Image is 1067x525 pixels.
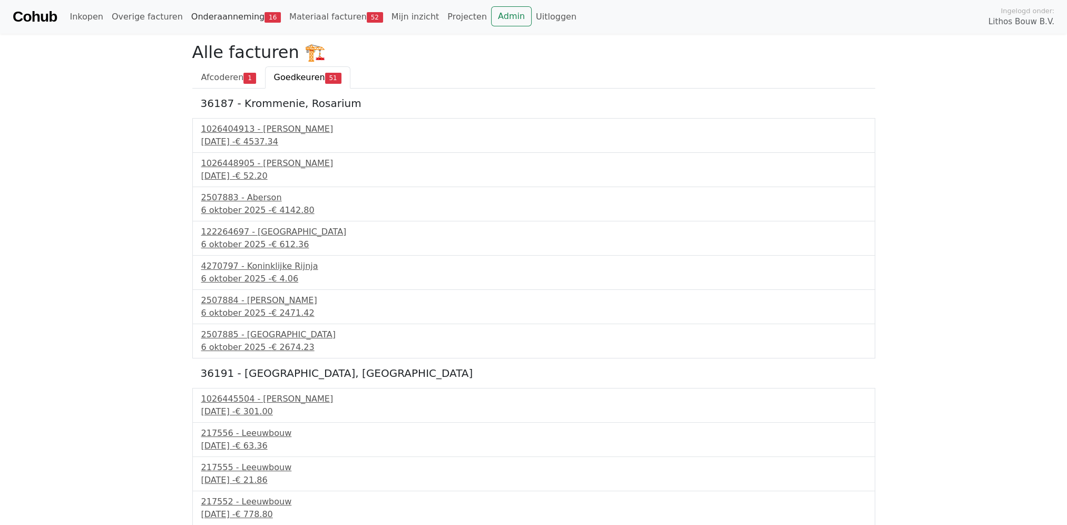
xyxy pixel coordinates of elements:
[201,123,866,135] div: 1026404913 - [PERSON_NAME]
[201,123,866,148] a: 1026404913 - [PERSON_NAME][DATE] -€ 4537.34
[201,204,866,217] div: 6 oktober 2025 -
[1001,6,1054,16] span: Ingelogd onder:
[201,170,866,182] div: [DATE] -
[271,308,314,318] span: € 2471.42
[235,137,278,147] span: € 4537.34
[274,72,325,82] span: Goedkeuren
[201,72,244,82] span: Afcoderen
[201,341,866,354] div: 6 oktober 2025 -
[201,307,866,319] div: 6 oktober 2025 -
[988,16,1054,28] span: Lithos Bouw B.V.
[235,406,272,416] span: € 301.00
[201,440,866,452] div: [DATE] -
[201,405,866,418] div: [DATE] -
[192,42,875,62] h2: Alle facturen 🏗️
[235,509,272,519] span: € 778.80
[201,260,866,285] a: 4270797 - Koninklijke Rijnja6 oktober 2025 -€ 4.06
[201,461,866,487] a: 217555 - Leeuwbouw[DATE] -€ 21.86
[285,6,387,27] a: Materiaal facturen52
[201,238,866,251] div: 6 oktober 2025 -
[201,393,866,405] div: 1026445504 - [PERSON_NAME]
[201,495,866,508] div: 217552 - Leeuwbouw
[192,66,265,89] a: Afcoderen1
[201,273,866,285] div: 6 oktober 2025 -
[201,474,866,487] div: [DATE] -
[367,12,383,23] span: 52
[271,205,314,215] span: € 4142.80
[265,66,350,89] a: Goedkeuren51
[187,6,285,27] a: Onderaanneming16
[201,97,867,110] h5: 36187 - Krommenie, Rosarium
[201,427,866,452] a: 217556 - Leeuwbouw[DATE] -€ 63.36
[235,475,267,485] span: € 21.86
[201,191,866,217] a: 2507883 - Aberson6 oktober 2025 -€ 4142.80
[201,294,866,307] div: 2507884 - [PERSON_NAME]
[271,274,298,284] span: € 4.06
[235,171,267,181] span: € 52.20
[387,6,444,27] a: Mijn inzicht
[271,342,314,352] span: € 2674.23
[13,4,57,30] a: Cohub
[325,73,341,83] span: 51
[491,6,532,26] a: Admin
[201,328,866,341] div: 2507885 - [GEOGRAPHIC_DATA]
[201,328,866,354] a: 2507885 - [GEOGRAPHIC_DATA]6 oktober 2025 -€ 2674.23
[201,157,866,182] a: 1026448905 - [PERSON_NAME][DATE] -€ 52.20
[243,73,256,83] span: 1
[201,294,866,319] a: 2507884 - [PERSON_NAME]6 oktober 2025 -€ 2471.42
[201,135,866,148] div: [DATE] -
[65,6,107,27] a: Inkopen
[443,6,491,27] a: Projecten
[201,191,866,204] div: 2507883 - Aberson
[201,157,866,170] div: 1026448905 - [PERSON_NAME]
[235,441,267,451] span: € 63.36
[265,12,281,23] span: 16
[271,239,309,249] span: € 612.36
[201,427,866,440] div: 217556 - Leeuwbouw
[532,6,581,27] a: Uitloggen
[201,495,866,521] a: 217552 - Leeuwbouw[DATE] -€ 778.80
[201,393,866,418] a: 1026445504 - [PERSON_NAME][DATE] -€ 301.00
[201,461,866,474] div: 217555 - Leeuwbouw
[201,226,866,251] a: 122264697 - [GEOGRAPHIC_DATA]6 oktober 2025 -€ 612.36
[201,508,866,521] div: [DATE] -
[107,6,187,27] a: Overige facturen
[201,367,867,380] h5: 36191 - [GEOGRAPHIC_DATA], [GEOGRAPHIC_DATA]
[201,226,866,238] div: 122264697 - [GEOGRAPHIC_DATA]
[201,260,866,273] div: 4270797 - Koninklijke Rijnja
